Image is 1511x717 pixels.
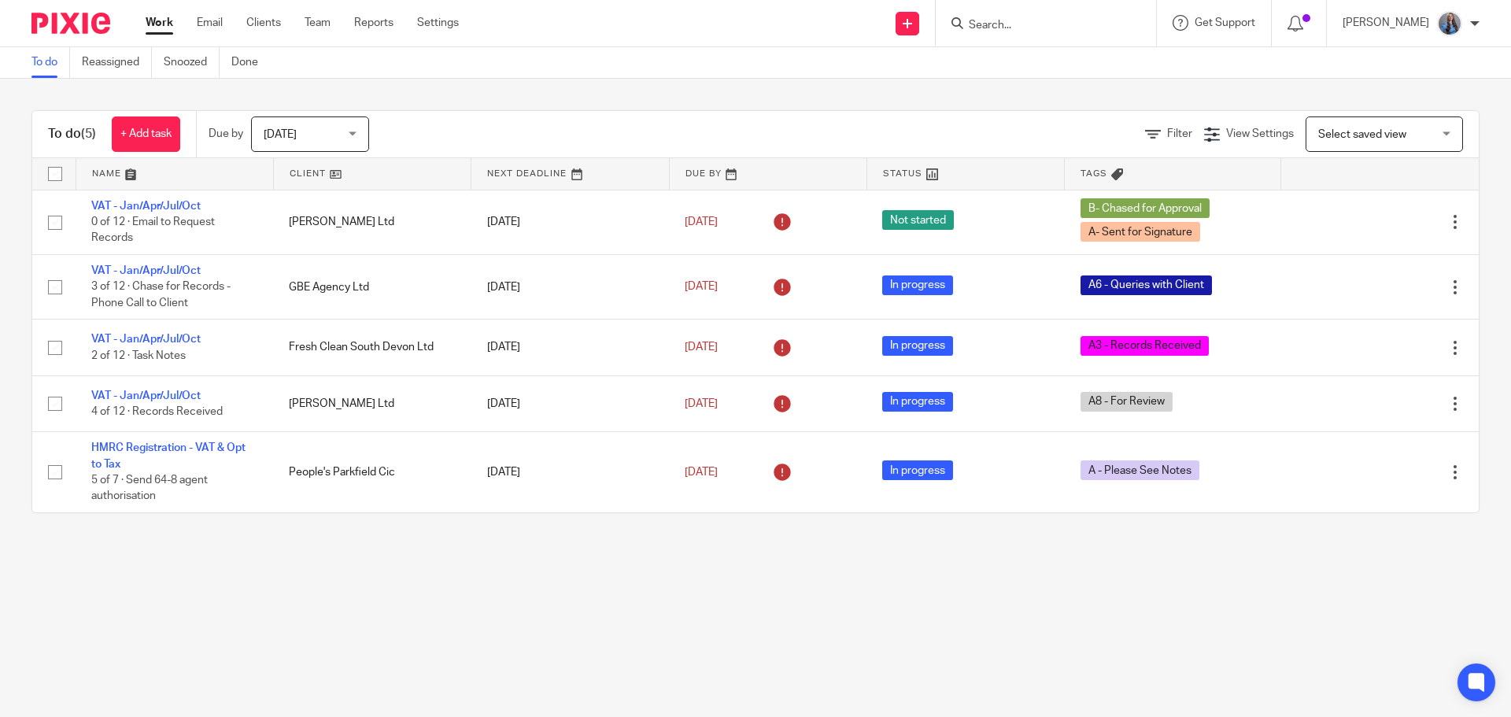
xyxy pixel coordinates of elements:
[164,47,220,78] a: Snoozed
[209,126,243,142] p: Due by
[685,467,718,478] span: [DATE]
[31,13,110,34] img: Pixie
[1195,17,1255,28] span: Get Support
[685,216,718,227] span: [DATE]
[882,275,953,295] span: In progress
[471,320,669,375] td: [DATE]
[91,265,201,276] a: VAT - Jan/Apr/Jul/Oct
[81,128,96,140] span: (5)
[91,475,208,502] span: 5 of 7 · Send 64-8 agent authorisation
[31,47,70,78] a: To do
[91,390,201,401] a: VAT - Jan/Apr/Jul/Oct
[197,15,223,31] a: Email
[246,15,281,31] a: Clients
[1437,11,1462,36] img: Amanda-scaled.jpg
[967,19,1109,33] input: Search
[471,254,669,319] td: [DATE]
[471,432,669,512] td: [DATE]
[354,15,393,31] a: Reports
[112,116,180,152] a: + Add task
[91,282,231,309] span: 3 of 12 · Chase for Records - Phone Call to Client
[273,254,471,319] td: GBE Agency Ltd
[1081,222,1200,242] span: A- Sent for Signature
[273,375,471,431] td: [PERSON_NAME] Ltd
[882,460,953,480] span: In progress
[91,442,246,469] a: HMRC Registration - VAT & Opt to Tax
[305,15,331,31] a: Team
[48,126,96,142] h1: To do
[91,334,201,345] a: VAT - Jan/Apr/Jul/Oct
[82,47,152,78] a: Reassigned
[685,398,718,409] span: [DATE]
[1081,392,1173,412] span: A8 - For Review
[1081,198,1210,218] span: B- Chased for Approval
[1318,129,1406,140] span: Select saved view
[91,350,186,361] span: 2 of 12 · Task Notes
[1081,336,1209,356] span: A3 - Records Received
[1343,15,1429,31] p: [PERSON_NAME]
[685,282,718,293] span: [DATE]
[1167,128,1192,139] span: Filter
[471,190,669,254] td: [DATE]
[273,190,471,254] td: [PERSON_NAME] Ltd
[1226,128,1294,139] span: View Settings
[417,15,459,31] a: Settings
[273,320,471,375] td: Fresh Clean South Devon Ltd
[1081,169,1107,178] span: Tags
[91,216,215,244] span: 0 of 12 · Email to Request Records
[882,210,954,230] span: Not started
[273,432,471,512] td: People's Parkfield Cic
[882,336,953,356] span: In progress
[882,392,953,412] span: In progress
[146,15,173,31] a: Work
[1081,460,1199,480] span: A - Please See Notes
[91,201,201,212] a: VAT - Jan/Apr/Jul/Oct
[231,47,270,78] a: Done
[264,129,297,140] span: [DATE]
[1081,275,1212,295] span: A6 - Queries with Client
[685,342,718,353] span: [DATE]
[91,406,223,417] span: 4 of 12 · Records Received
[471,375,669,431] td: [DATE]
